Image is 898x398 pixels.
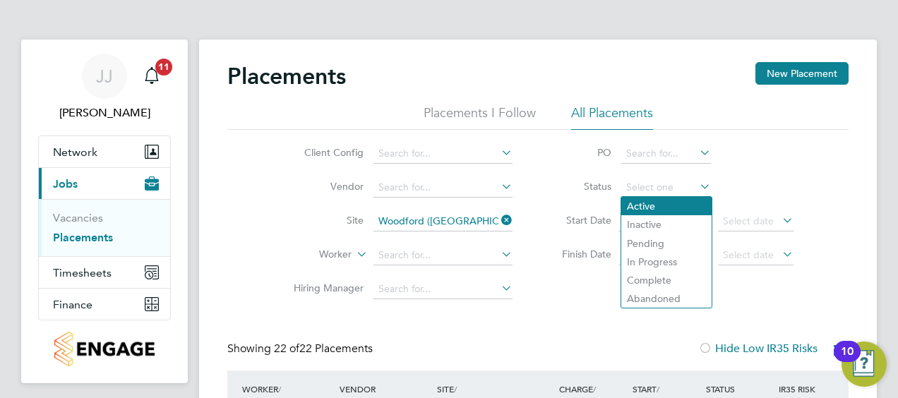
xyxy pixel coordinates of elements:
a: Vacancies [53,211,103,224]
label: Hiring Manager [282,282,364,294]
label: Client Config [282,146,364,159]
span: JJ [96,67,113,85]
a: JJ[PERSON_NAME] [38,54,171,121]
input: Search for... [373,212,513,231]
button: Network [39,136,170,167]
button: New Placement [755,62,849,85]
span: Network [53,145,97,159]
span: Jobs [53,177,78,191]
h2: Placements [227,62,346,90]
label: Vendor [282,180,364,193]
label: Site [282,214,364,227]
input: Search for... [621,144,711,164]
a: Placements [53,231,113,244]
li: Abandoned [621,289,712,308]
span: 22 of [274,342,299,356]
label: Finish Date [548,248,611,260]
label: Start Date [548,214,611,227]
div: Jobs [39,199,170,256]
input: Search for... [373,246,513,265]
input: Select one [621,178,711,198]
li: Pending [621,234,712,253]
span: 22 Placements [274,342,373,356]
li: All Placements [571,104,653,130]
input: Search for... [373,279,513,299]
button: Jobs [39,168,170,199]
button: Open Resource Center, 10 new notifications [842,342,887,387]
li: Active [621,197,712,215]
a: 11 [138,54,166,99]
span: Select date [723,248,774,261]
label: Hide Low IR35 Risks [698,342,818,356]
div: 10 [841,351,854,370]
label: PO [548,146,611,159]
nav: Main navigation [21,40,188,383]
img: countryside-properties-logo-retina.png [54,332,154,366]
button: Timesheets [39,257,170,288]
a: Go to home page [38,332,171,366]
li: Placements I Follow [424,104,536,130]
span: 11 [155,59,172,76]
span: Julie Jackson [38,104,171,121]
input: Search for... [373,144,513,164]
li: Inactive [621,215,712,234]
span: Finance [53,298,92,311]
label: Worker [270,248,352,262]
li: In Progress [621,253,712,271]
input: Search for... [373,178,513,198]
div: Showing [227,342,376,356]
label: Status [548,180,611,193]
span: Select date [723,215,774,227]
li: Complete [621,271,712,289]
span: Timesheets [53,266,112,279]
button: Finance [39,289,170,320]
